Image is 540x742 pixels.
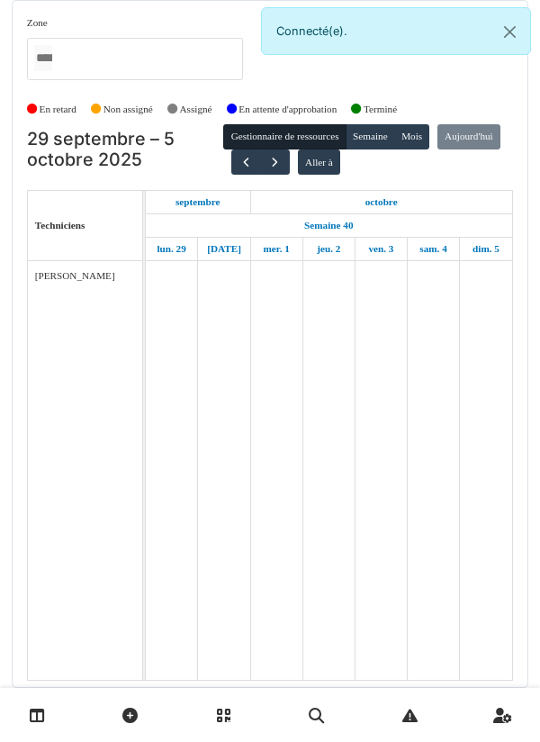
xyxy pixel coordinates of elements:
[364,238,398,260] a: 3 octobre 2025
[231,149,261,176] button: Précédent
[468,238,504,260] a: 5 octobre 2025
[180,102,212,117] label: Assigné
[437,124,500,149] button: Aujourd'hui
[261,7,531,55] div: Connecté(e).
[258,238,293,260] a: 1 octobre 2025
[490,8,530,56] button: Close
[238,102,337,117] label: En attente d'approbation
[27,129,224,171] h2: 29 septembre – 5 octobre 2025
[171,191,225,213] a: 29 septembre 2025
[202,238,246,260] a: 30 septembre 2025
[223,124,346,149] button: Gestionnaire de ressources
[35,220,85,231] span: Techniciens
[152,238,190,260] a: 29 septembre 2025
[40,102,76,117] label: En retard
[394,124,430,149] button: Mois
[103,102,153,117] label: Non assigné
[346,124,395,149] button: Semaine
[312,238,345,260] a: 2 octobre 2025
[415,238,451,260] a: 4 octobre 2025
[260,149,290,176] button: Suivant
[27,15,48,31] label: Zone
[35,270,115,281] span: [PERSON_NAME]
[298,149,340,175] button: Aller à
[364,102,397,117] label: Terminé
[34,45,52,71] input: Tous
[300,214,357,237] a: Semaine 40
[361,191,402,213] a: 1 octobre 2025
